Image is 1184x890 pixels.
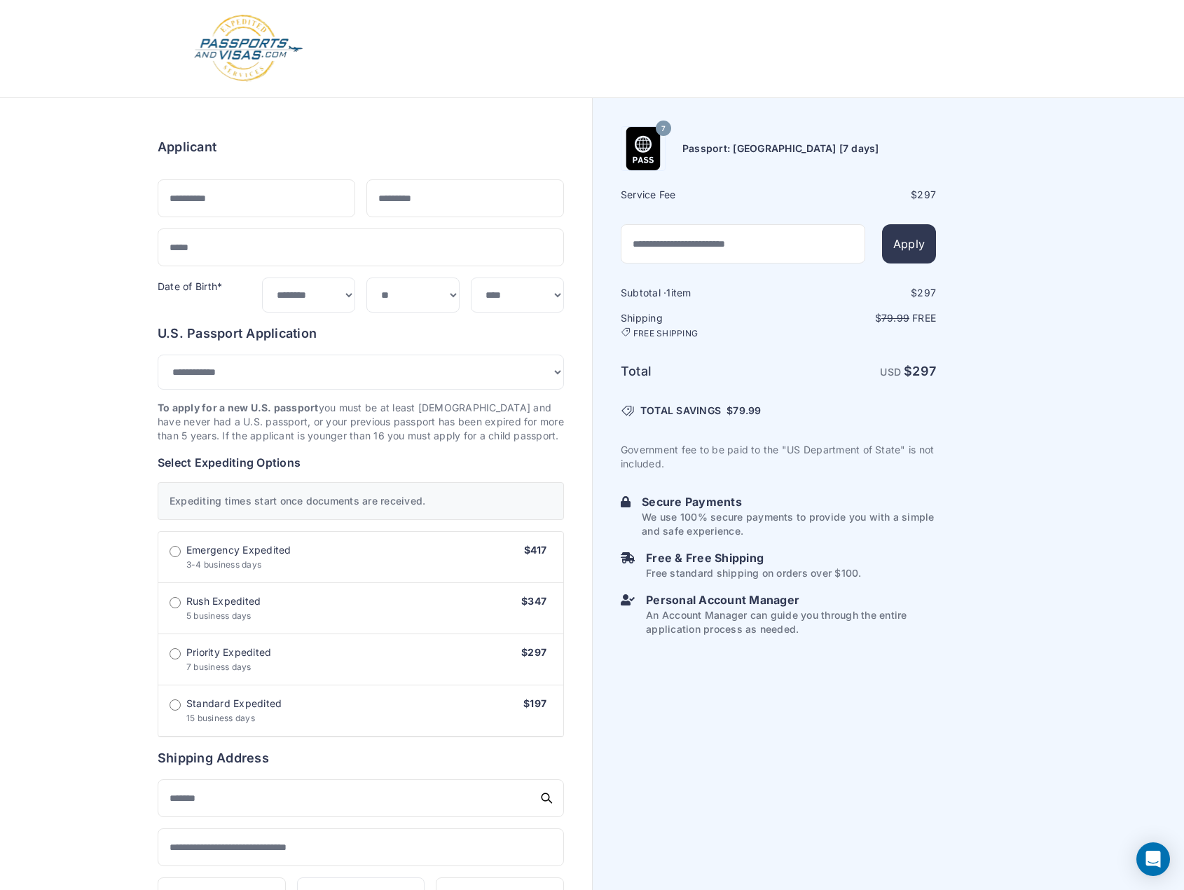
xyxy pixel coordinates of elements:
[912,312,936,324] span: Free
[733,404,761,416] span: 79.99
[646,591,936,608] h6: Personal Account Manager
[158,280,222,292] label: Date of Birth*
[158,402,319,413] strong: To apply for a new U.S. passport
[661,120,666,138] span: 7
[621,443,936,471] p: Government fee to be paid to the "US Department of State" is not included.
[727,404,761,418] span: $
[646,566,861,580] p: Free standard shipping on orders over $100.
[780,286,936,300] div: $
[780,311,936,325] p: $
[912,364,936,378] span: 297
[642,493,936,510] h6: Secure Payments
[646,549,861,566] h6: Free & Free Shipping
[158,748,564,768] h6: Shipping Address
[186,697,282,711] span: Standard Expedited
[186,713,255,723] span: 15 business days
[158,137,216,157] h6: Applicant
[621,311,777,339] h6: Shipping
[524,544,546,556] span: $417
[666,287,670,299] span: 1
[633,328,698,339] span: FREE SHIPPING
[881,312,909,324] span: 79.99
[682,142,879,156] h6: Passport: [GEOGRAPHIC_DATA] [7 days]
[621,127,665,170] img: Product Name
[621,362,777,381] h6: Total
[186,594,261,608] span: Rush Expedited
[642,510,936,538] p: We use 100% secure payments to provide you with a simple and safe experience.
[780,188,936,202] div: $
[186,662,252,672] span: 7 business days
[193,14,304,83] img: Logo
[158,401,564,443] p: you must be at least [DEMOGRAPHIC_DATA] and have never had a U.S. passport, or your previous pass...
[917,189,936,200] span: 297
[621,188,777,202] h6: Service Fee
[186,645,271,659] span: Priority Expedited
[158,454,564,471] h6: Select Expediting Options
[521,646,546,658] span: $297
[640,404,721,418] span: TOTAL SAVINGS
[158,324,564,343] h6: U.S. Passport Application
[917,287,936,299] span: 297
[904,364,936,378] strong: $
[523,697,546,709] span: $197
[646,608,936,636] p: An Account Manager can guide you through the entire application process as needed.
[186,543,291,557] span: Emergency Expedited
[521,595,546,607] span: $347
[186,559,261,570] span: 3-4 business days
[882,224,936,263] button: Apply
[186,610,252,621] span: 5 business days
[158,482,564,520] div: Expediting times start once documents are received.
[621,286,777,300] h6: Subtotal · item
[880,366,901,378] span: USD
[1136,842,1170,876] div: Open Intercom Messenger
